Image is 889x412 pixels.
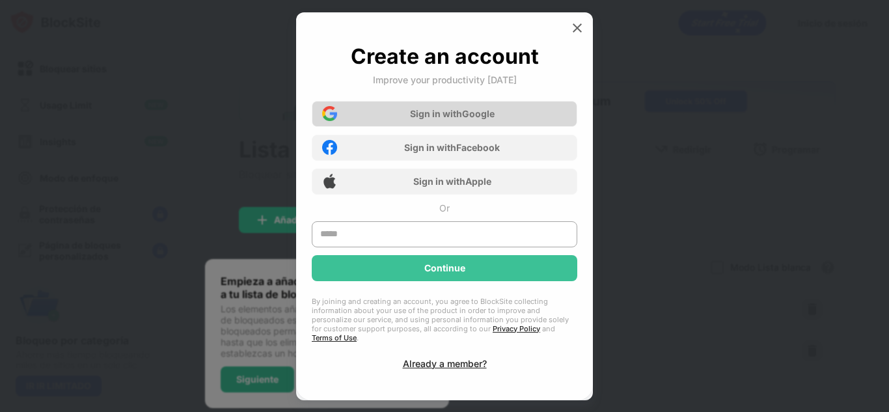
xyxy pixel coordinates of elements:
[312,297,577,342] div: By joining and creating an account, you agree to BlockSite collecting information about your use ...
[322,106,337,121] img: google-icon.png
[439,202,450,213] div: Or
[413,176,491,187] div: Sign in with Apple
[312,333,357,342] a: Terms of Use
[424,263,465,273] div: Continue
[322,174,337,189] img: apple-icon.png
[493,324,540,333] a: Privacy Policy
[322,140,337,155] img: facebook-icon.png
[403,358,487,369] div: Already a member?
[373,74,517,85] div: Improve your productivity [DATE]
[351,44,539,69] div: Create an account
[404,142,500,153] div: Sign in with Facebook
[410,108,495,119] div: Sign in with Google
